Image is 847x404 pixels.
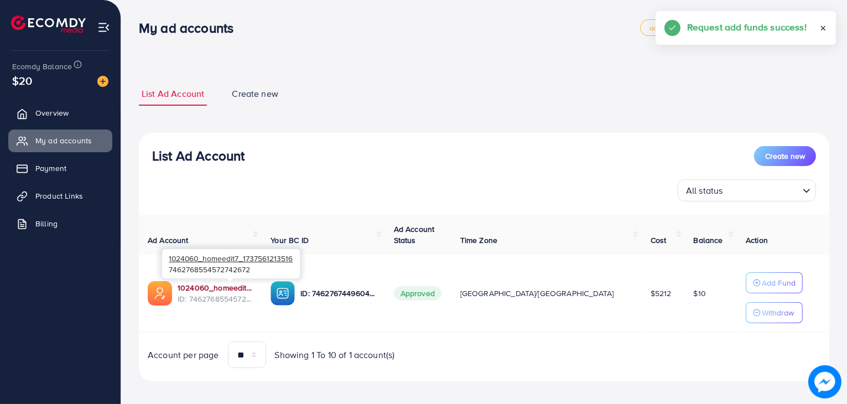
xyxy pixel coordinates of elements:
span: My ad accounts [35,135,92,146]
span: $5212 [651,288,672,299]
h3: List Ad Account [152,148,245,164]
img: menu [97,21,110,34]
a: Payment [8,157,112,179]
span: Create new [232,87,278,100]
span: Payment [35,163,66,174]
span: Create new [765,151,805,162]
span: $10 [694,288,706,299]
button: Withdraw [746,302,803,323]
img: logo [11,15,86,33]
button: Create new [754,146,816,166]
span: Ecomdy Balance [12,61,72,72]
span: $20 [12,72,32,89]
span: Cost [651,235,667,246]
input: Search for option [726,180,798,199]
span: Balance [694,235,723,246]
h3: My ad accounts [139,20,242,36]
a: Overview [8,102,112,124]
div: 7462768554572742672 [162,249,300,278]
p: Withdraw [762,306,794,319]
p: ID: 7462767449604177937 [300,287,376,300]
span: 1024060_homeedit7_1737561213516 [169,253,293,263]
img: ic-ads-acc.e4c84228.svg [148,281,172,305]
span: adreach_new_package [649,24,724,32]
a: Billing [8,213,112,235]
span: Ad Account [148,235,189,246]
a: 1024060_homeedit7_1737561213516 [178,282,253,293]
span: Account per page [148,349,219,361]
span: Action [746,235,768,246]
img: ic-ba-acc.ded83a64.svg [271,281,295,305]
span: Overview [35,107,69,118]
span: Time Zone [460,235,497,246]
div: Search for option [678,179,816,201]
span: Ad Account Status [394,224,435,246]
h5: Request add funds success! [687,20,807,34]
span: [GEOGRAPHIC_DATA]/[GEOGRAPHIC_DATA] [460,288,614,299]
span: List Ad Account [142,87,204,100]
a: Product Links [8,185,112,207]
span: Product Links [35,190,83,201]
p: Add Fund [762,276,796,289]
span: ID: 7462768554572742672 [178,293,253,304]
button: Add Fund [746,272,803,293]
img: image [97,76,108,87]
span: Showing 1 To 10 of 1 account(s) [275,349,395,361]
span: Approved [394,286,441,301]
a: adreach_new_package [640,19,733,36]
img: image [808,365,841,398]
span: Your BC ID [271,235,309,246]
span: All status [684,183,725,199]
a: My ad accounts [8,130,112,152]
span: Billing [35,218,58,229]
